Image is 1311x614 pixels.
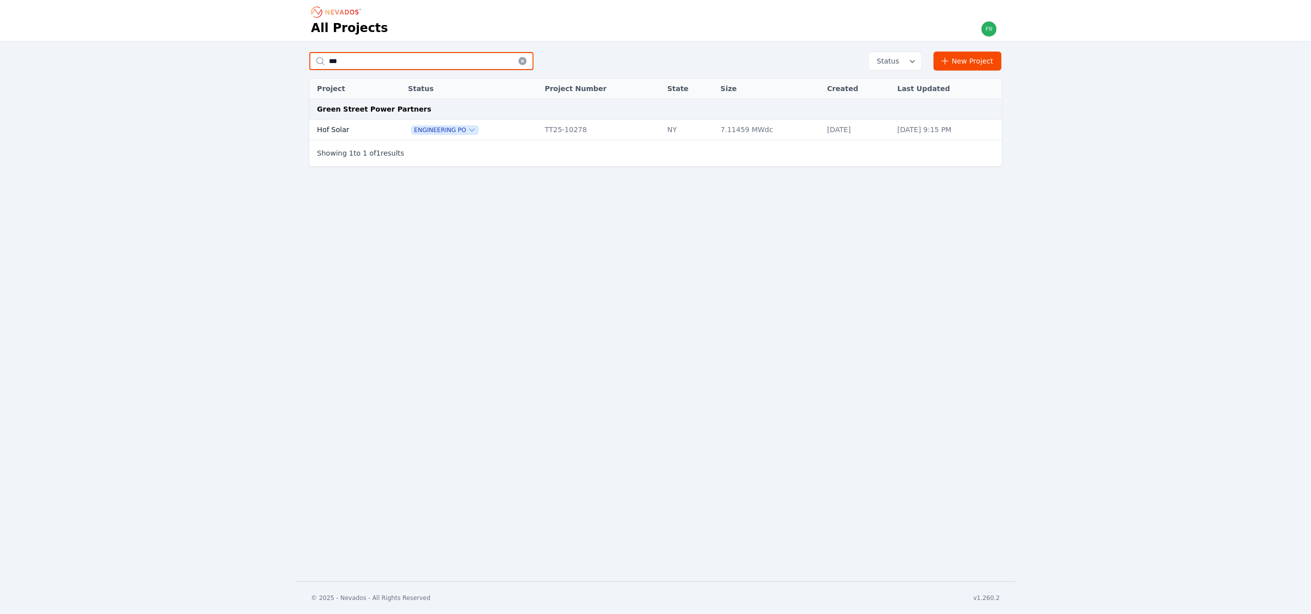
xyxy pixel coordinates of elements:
th: Project Number [540,79,662,99]
h1: All Projects [311,20,388,36]
th: Last Updated [893,79,1002,99]
button: Status [869,52,922,70]
span: 1 [376,149,381,157]
span: Status [873,56,900,66]
td: Green Street Power Partners [309,99,1002,120]
td: 7.11459 MWdc [716,120,822,140]
th: Size [716,79,822,99]
tr: Hof SolarEngineering POTT25-10278NY7.11459 MWdc[DATE][DATE] 9:15 PM [309,120,1002,140]
th: State [662,79,715,99]
span: 1 [349,149,353,157]
div: © 2025 - Nevados - All Rights Reserved [311,594,431,602]
td: NY [662,120,715,140]
td: [DATE] 9:15 PM [893,120,1002,140]
img: frida.manzo@nevados.solar [981,21,997,37]
th: Status [403,79,540,99]
p: Showing to of results [317,148,404,158]
div: v1.260.2 [974,594,1000,602]
td: TT25-10278 [540,120,662,140]
th: Created [822,79,893,99]
a: New Project [934,52,1002,71]
span: 1 [363,149,367,157]
td: Hof Solar [309,120,386,140]
button: Engineering PO [412,126,478,134]
td: [DATE] [822,120,893,140]
th: Project [309,79,386,99]
nav: Breadcrumb [311,4,364,20]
